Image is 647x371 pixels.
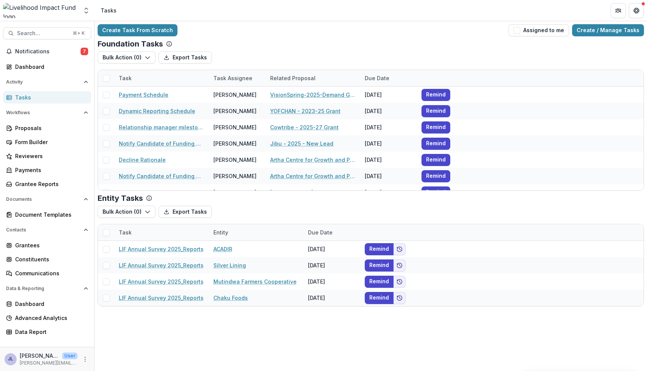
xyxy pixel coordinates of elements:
div: Grantee Reports [15,180,85,188]
button: Remind [421,170,450,182]
div: Entity [209,228,233,236]
span: Search... [17,30,68,37]
div: [DATE] [303,241,360,257]
button: Remind [421,138,450,150]
div: [DATE] [360,135,417,152]
div: Due Date [360,70,417,86]
button: Remind [421,89,450,101]
div: [DATE] [360,184,417,200]
div: Tasks [101,6,117,14]
div: Proposals [15,124,85,132]
a: Document Templates [3,208,91,221]
div: Task [114,70,209,86]
div: Due Date [303,224,360,241]
div: Tasks [15,93,85,101]
a: Communications [3,267,91,279]
div: [DATE] [303,273,360,290]
a: LIF Annual Survey 2025_Reports [119,245,204,253]
a: Grantee Reports [3,178,91,190]
p: Entity Tasks [98,194,143,203]
span: 7 [81,48,88,55]
div: [PERSON_NAME] [213,123,257,131]
div: Advanced Analytics [15,314,85,322]
button: Add to friends [393,292,406,304]
a: Relationship manager milestone review [119,123,204,131]
div: [PERSON_NAME] [213,107,257,115]
p: [PERSON_NAME] [20,352,59,360]
a: Silver Lining [213,261,246,269]
a: Advanced Analytics [3,312,91,324]
button: Remind [421,186,450,199]
a: ACADIR [213,245,232,253]
button: More [81,355,90,364]
button: Add to friends [393,243,406,255]
button: Open entity switcher [81,3,92,18]
button: Open Activity [3,76,91,88]
a: Dashboard [3,61,91,73]
div: [DATE] [360,103,417,119]
button: Remind [421,121,450,133]
p: [PERSON_NAME][EMAIL_ADDRESS][DOMAIN_NAME] [20,360,78,366]
div: Task [114,74,136,82]
a: Payment Schedule [119,91,168,99]
div: Related Proposal [266,74,320,82]
a: Jibu - 2025 - New Lead [270,140,333,147]
a: Create / Manage Tasks [572,24,644,36]
span: Contacts [6,227,81,233]
div: [PERSON_NAME] [213,91,257,99]
a: Chaku Foods [213,294,248,302]
button: Search... [3,27,91,39]
a: LIF Annual Survey 2025_Reports [119,278,204,286]
a: Payments [3,164,91,176]
button: Remind [421,154,450,166]
div: Task Assignee [209,70,266,86]
a: [PERSON_NAME] Test Nonprofit - 2025 - New Lead [270,188,356,196]
div: [DATE] [360,168,417,184]
a: Notify Candidate of Funding Decline [119,140,204,147]
div: Task [114,228,136,236]
span: Activity [6,79,81,85]
div: [DATE] [360,87,417,103]
div: Task Assignee [209,74,257,82]
div: Payments [15,166,85,174]
div: Related Proposal [266,70,360,86]
button: Open Documents [3,193,91,205]
a: Notify Candidate of Funding Decline [119,172,204,180]
div: Form Builder [15,138,85,146]
div: Constituents [15,255,85,263]
div: Grantees [15,241,85,249]
span: Workflows [6,110,81,115]
div: Due Date [360,74,394,82]
button: Open Data & Reporting [3,283,91,295]
button: Remind [365,243,393,255]
a: Interview Lab prospect [119,188,180,196]
a: Constituents [3,253,91,265]
div: Communications [15,269,85,277]
a: Proposals [3,122,91,134]
div: Reviewers [15,152,85,160]
div: [DATE] [303,257,360,273]
a: LIF Annual Survey 2025_Reports [119,261,204,269]
nav: breadcrumb [98,5,120,16]
div: [DATE] [303,290,360,306]
div: [PERSON_NAME] [213,188,257,196]
a: Mutindwa Farmers Cooperative [213,278,297,286]
a: Dashboard [3,298,91,310]
div: Entity [209,224,303,241]
div: Data Report [15,328,85,336]
img: Livelihood Impact Fund logo [3,3,78,18]
a: Cowtribe - 2025-27 Grant [270,123,339,131]
span: Data & Reporting [6,286,81,291]
div: Dashboard [15,63,85,71]
p: Foundation Tasks [98,39,163,48]
div: [DATE] [360,152,417,168]
a: Artha Centre for Growth and Prosperity [270,172,356,180]
a: Decline Rationale [119,156,166,164]
a: VisionSpring-2025-Demand Generation Proposal [270,91,356,99]
div: Jennifer Lindgren [8,357,13,362]
div: Document Templates [15,211,85,219]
